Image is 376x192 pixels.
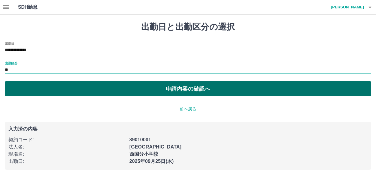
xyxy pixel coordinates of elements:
[8,136,126,143] p: 契約コード :
[8,158,126,165] p: 出勤日 :
[5,61,17,65] label: 出勤区分
[5,81,371,96] button: 申請内容の確認へ
[8,151,126,158] p: 現場名 :
[5,106,371,112] p: 前へ戻る
[129,137,151,142] b: 39010001
[129,159,174,164] b: 2025年09月25日(木)
[129,151,159,157] b: 西国分小学校
[8,143,126,151] p: 法人名 :
[5,22,371,32] h1: 出勤日と出勤区分の選択
[129,144,182,149] b: [GEOGRAPHIC_DATA]
[5,41,14,46] label: 出勤日
[8,127,368,131] p: 入力済の内容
